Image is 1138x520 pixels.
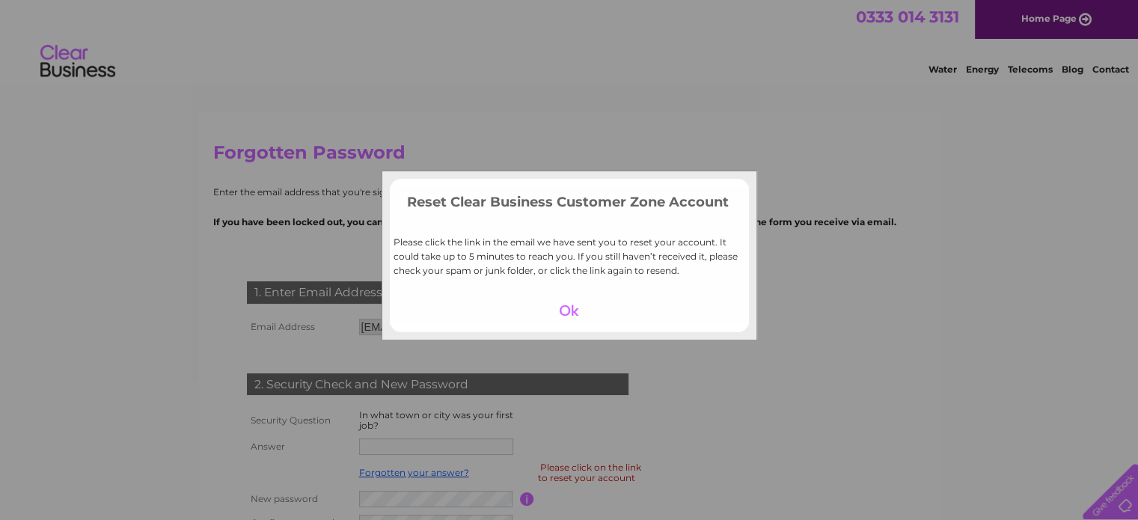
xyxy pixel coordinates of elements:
a: Water [929,64,957,75]
a: Blog [1062,64,1083,75]
a: Telecoms [1008,64,1053,75]
h3: Reset Clear Business Customer Zone Account [397,192,741,218]
div: Clear Business is a trading name of Verastar Limited (registered in [GEOGRAPHIC_DATA] No. 3667643... [216,8,923,73]
p: Please click the link in the email we have sent you to reset your account. It could take up to 5 ... [394,235,745,278]
a: 0333 014 3131 [856,7,959,26]
a: Energy [966,64,999,75]
img: logo.png [40,39,116,85]
a: Contact [1092,64,1129,75]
